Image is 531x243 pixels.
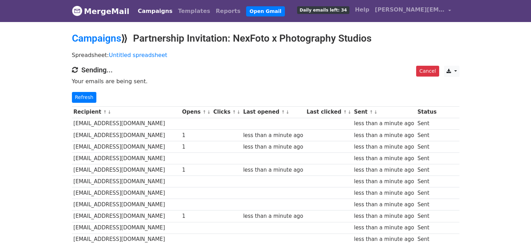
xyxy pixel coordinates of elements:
[305,106,352,118] th: Last clicked
[354,201,414,209] div: less than a minute ago
[72,66,459,74] h4: Sending...
[72,222,180,234] td: [EMAIL_ADDRESS][DOMAIN_NAME]
[352,106,416,118] th: Sent
[72,92,97,103] a: Refresh
[286,109,289,115] a: ↓
[354,143,414,151] div: less than a minute ago
[72,106,180,118] th: Recipient
[369,109,373,115] a: ↑
[354,155,414,163] div: less than a minute ago
[416,118,438,129] td: Sent
[72,33,459,44] h2: ⟫ Partnership Invitation: NexFoto x Photography Studios
[416,152,438,164] td: Sent
[354,178,414,186] div: less than a minute ago
[374,109,378,115] a: ↓
[213,4,243,18] a: Reports
[72,78,459,85] p: Your emails are being sent.
[354,189,414,197] div: less than a minute ago
[109,52,167,58] a: Untitled spreadsheet
[348,109,352,115] a: ↓
[375,6,445,14] span: [PERSON_NAME][EMAIL_ADDRESS][DOMAIN_NAME]
[372,3,454,19] a: [PERSON_NAME][EMAIL_ADDRESS][DOMAIN_NAME]
[352,3,372,17] a: Help
[243,131,303,140] div: less than a minute ago
[354,120,414,128] div: less than a minute ago
[243,212,303,220] div: less than a minute ago
[182,143,210,151] div: 1
[281,109,285,115] a: ↑
[182,131,210,140] div: 1
[72,33,121,44] a: Campaigns
[182,166,210,174] div: 1
[416,106,438,118] th: Status
[416,141,438,152] td: Sent
[202,109,206,115] a: ↑
[354,131,414,140] div: less than a minute ago
[246,6,285,16] a: Open Gmail
[72,4,130,19] a: MergeMail
[72,210,180,222] td: [EMAIL_ADDRESS][DOMAIN_NAME]
[294,3,352,17] a: Daily emails left: 34
[297,6,349,14] span: Daily emails left: 34
[212,106,241,118] th: Clicks
[242,106,305,118] th: Last opened
[72,118,180,129] td: [EMAIL_ADDRESS][DOMAIN_NAME]
[354,166,414,174] div: less than a minute ago
[354,224,414,232] div: less than a minute ago
[416,199,438,210] td: Sent
[416,210,438,222] td: Sent
[72,176,180,187] td: [EMAIL_ADDRESS][DOMAIN_NAME]
[72,141,180,152] td: [EMAIL_ADDRESS][DOMAIN_NAME]
[103,109,107,115] a: ↑
[243,166,303,174] div: less than a minute ago
[72,187,180,199] td: [EMAIL_ADDRESS][DOMAIN_NAME]
[237,109,241,115] a: ↓
[72,164,180,176] td: [EMAIL_ADDRESS][DOMAIN_NAME]
[72,199,180,210] td: [EMAIL_ADDRESS][DOMAIN_NAME]
[416,222,438,234] td: Sent
[207,109,211,115] a: ↓
[343,109,347,115] a: ↑
[416,164,438,176] td: Sent
[416,129,438,141] td: Sent
[72,152,180,164] td: [EMAIL_ADDRESS][DOMAIN_NAME]
[72,6,82,16] img: MergeMail logo
[135,4,175,18] a: Campaigns
[180,106,212,118] th: Opens
[416,66,439,77] a: Cancel
[72,129,180,141] td: [EMAIL_ADDRESS][DOMAIN_NAME]
[232,109,236,115] a: ↑
[354,212,414,220] div: less than a minute ago
[175,4,213,18] a: Templates
[182,212,210,220] div: 1
[72,51,459,59] p: Spreadsheet:
[416,176,438,187] td: Sent
[416,187,438,199] td: Sent
[108,109,111,115] a: ↓
[243,143,303,151] div: less than a minute ago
